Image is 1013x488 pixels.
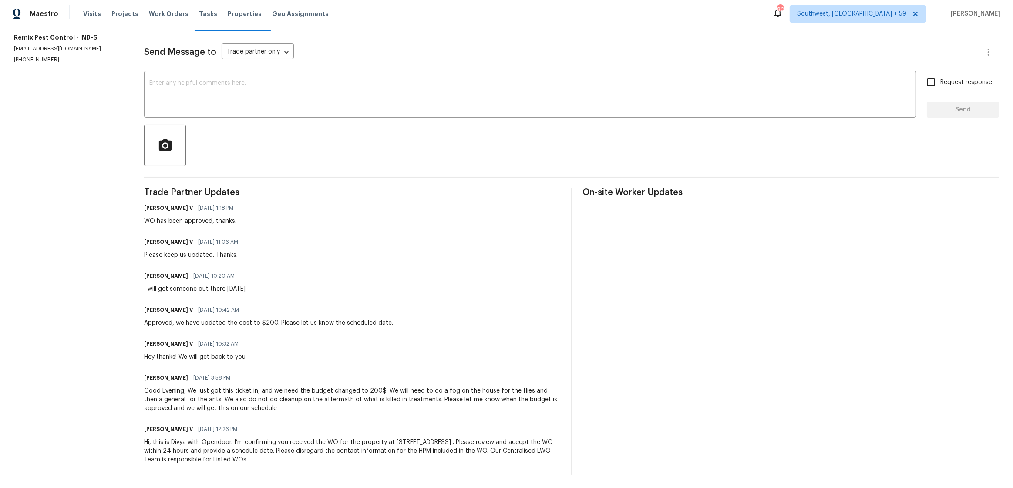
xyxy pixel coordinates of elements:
[144,217,239,225] div: WO has been approved, thanks.
[198,425,237,434] span: [DATE] 12:26 PM
[144,48,216,57] span: Send Message to
[144,340,193,348] h6: [PERSON_NAME] V
[144,272,188,280] h6: [PERSON_NAME]
[198,238,238,246] span: [DATE] 11:06 AM
[144,387,561,413] div: Good Evening, We just got this ticket in, and we need the budget changed to 200$. We will need to...
[144,374,188,382] h6: [PERSON_NAME]
[144,251,243,259] div: Please keep us updated. Thanks.
[144,188,561,197] span: Trade Partner Updates
[199,11,217,17] span: Tasks
[14,56,123,64] p: [PHONE_NUMBER]
[144,204,193,212] h6: [PERSON_NAME] V
[144,306,193,314] h6: [PERSON_NAME] V
[30,10,58,18] span: Maestro
[144,438,561,464] div: Hi, this is Divya with Opendoor. I’m confirming you received the WO for the property at [STREET_A...
[198,204,233,212] span: [DATE] 1:18 PM
[222,45,294,60] div: Trade partner only
[111,10,138,18] span: Projects
[14,33,123,42] h5: Remix Pest Control - IND-S
[14,45,123,53] p: [EMAIL_ADDRESS][DOMAIN_NAME]
[193,374,230,382] span: [DATE] 3:58 PM
[947,10,1000,18] span: [PERSON_NAME]
[777,5,783,14] div: 800
[198,306,239,314] span: [DATE] 10:42 AM
[940,78,992,87] span: Request response
[144,285,246,293] div: I will get someone out there [DATE]
[149,10,188,18] span: Work Orders
[228,10,262,18] span: Properties
[582,188,999,197] span: On-site Worker Updates
[83,10,101,18] span: Visits
[144,238,193,246] h6: [PERSON_NAME] V
[144,353,247,361] div: Hey thanks! We will get back to you.
[193,272,235,280] span: [DATE] 10:20 AM
[144,319,393,327] div: Approved, we have updated the cost to $200. Please let us know the scheduled date.
[797,10,906,18] span: Southwest, [GEOGRAPHIC_DATA] + 59
[198,340,239,348] span: [DATE] 10:32 AM
[144,425,193,434] h6: [PERSON_NAME] V
[272,10,329,18] span: Geo Assignments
